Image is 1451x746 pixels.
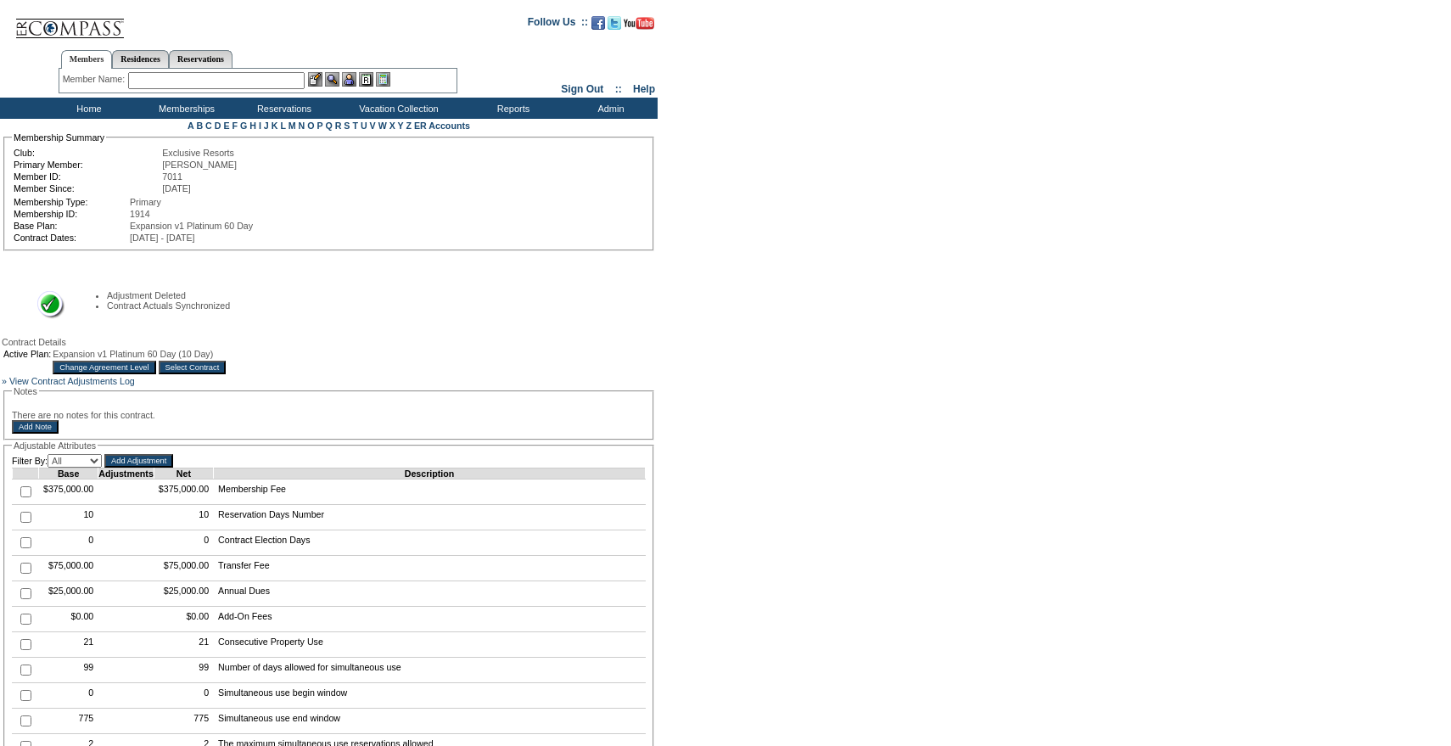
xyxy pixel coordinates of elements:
[325,121,332,131] a: Q
[344,121,350,131] a: S
[214,530,646,556] td: Contract Election Days
[162,183,191,194] span: [DATE]
[214,468,646,480] td: Description
[130,233,195,243] span: [DATE] - [DATE]
[214,658,646,683] td: Number of days allowed for simultaneous use
[107,300,629,311] li: Contract Actuals Synchronized
[608,21,621,31] a: Follow us on Twitter
[104,454,173,468] input: Add Adjustment
[196,121,203,131] a: B
[154,581,213,607] td: $25,000.00
[233,98,331,119] td: Reservations
[232,121,238,131] a: F
[205,121,212,131] a: C
[299,121,305,131] a: N
[280,121,285,131] a: L
[308,72,322,87] img: b_edit.gif
[414,121,470,131] a: ER Accounts
[214,632,646,658] td: Consecutive Property Use
[12,420,59,434] input: Add Note
[107,290,629,300] li: Adjustment Deleted
[39,581,98,607] td: $25,000.00
[3,349,51,359] td: Active Plan:
[12,440,98,451] legend: Adjustable Attributes
[14,233,128,243] td: Contract Dates:
[264,121,269,131] a: J
[53,361,155,374] input: Change Agreement Level
[169,50,232,68] a: Reservations
[112,50,169,68] a: Residences
[214,683,646,709] td: Simultaneous use begin window
[39,505,98,530] td: 10
[214,607,646,632] td: Add-On Fees
[615,83,622,95] span: ::
[14,221,128,231] td: Base Plan:
[136,98,233,119] td: Memberships
[2,376,135,386] a: » View Contract Adjustments Log
[14,171,160,182] td: Member ID:
[154,480,213,505] td: $375,000.00
[370,121,376,131] a: V
[39,632,98,658] td: 21
[14,209,128,219] td: Membership ID:
[12,410,155,420] span: There are no notes for this contract.
[98,468,154,480] td: Adjustments
[215,121,221,131] a: D
[462,98,560,119] td: Reports
[14,148,160,158] td: Club:
[162,160,237,170] span: [PERSON_NAME]
[335,121,342,131] a: R
[352,121,358,131] a: T
[317,121,323,131] a: P
[561,83,603,95] a: Sign Out
[331,98,462,119] td: Vacation Collection
[289,121,296,131] a: M
[39,530,98,556] td: 0
[214,709,646,734] td: Simultaneous use end window
[14,4,125,39] img: Compass Home
[359,72,373,87] img: Reservations
[2,337,656,347] div: Contract Details
[14,197,128,207] td: Membership Type:
[342,72,356,87] img: Impersonate
[12,132,106,143] legend: Membership Summary
[272,121,278,131] a: K
[528,14,588,35] td: Follow Us ::
[39,683,98,709] td: 0
[214,556,646,581] td: Transfer Fee
[61,50,113,69] a: Members
[162,171,182,182] span: 7011
[154,709,213,734] td: 775
[591,21,605,31] a: Become our fan on Facebook
[154,658,213,683] td: 99
[214,581,646,607] td: Annual Dues
[130,197,161,207] span: Primary
[249,121,256,131] a: H
[63,72,128,87] div: Member Name:
[14,183,160,194] td: Member Since:
[214,480,646,505] td: Membership Fee
[188,121,193,131] a: A
[154,632,213,658] td: 21
[130,221,253,231] span: Expansion v1 Platinum 60 Day
[361,121,367,131] a: U
[406,121,412,131] a: Z
[240,121,247,131] a: G
[591,16,605,30] img: Become our fan on Facebook
[12,454,102,468] td: Filter By:
[162,148,234,158] span: Exclusive Resorts
[26,291,64,319] img: Success Message
[130,209,150,219] span: 1914
[12,386,39,396] legend: Notes
[214,505,646,530] td: Reservation Days Number
[398,121,404,131] a: Y
[154,505,213,530] td: 10
[560,98,658,119] td: Admin
[14,160,160,170] td: Primary Member:
[223,121,229,131] a: E
[608,16,621,30] img: Follow us on Twitter
[39,480,98,505] td: $375,000.00
[389,121,395,131] a: X
[376,72,390,87] img: b_calculator.gif
[154,530,213,556] td: 0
